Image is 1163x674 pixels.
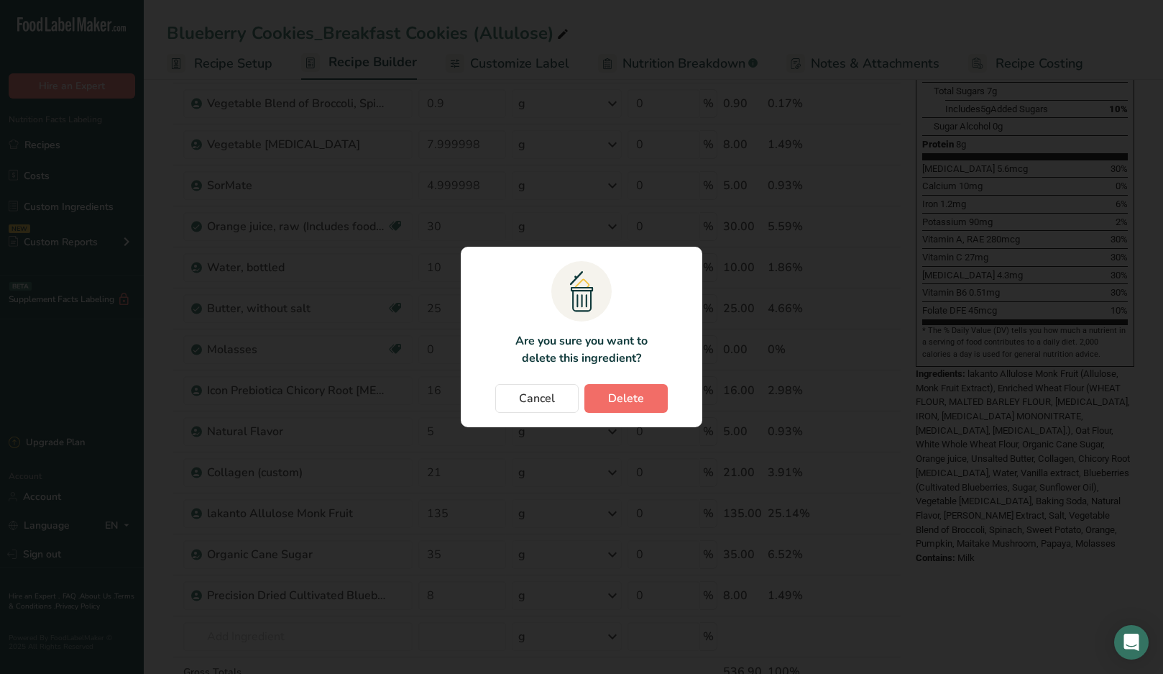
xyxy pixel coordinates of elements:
[608,390,644,407] span: Delete
[495,384,579,413] button: Cancel
[584,384,668,413] button: Delete
[519,390,555,407] span: Cancel
[1114,625,1149,660] div: Open Intercom Messenger
[507,332,656,367] p: Are you sure you want to delete this ingredient?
